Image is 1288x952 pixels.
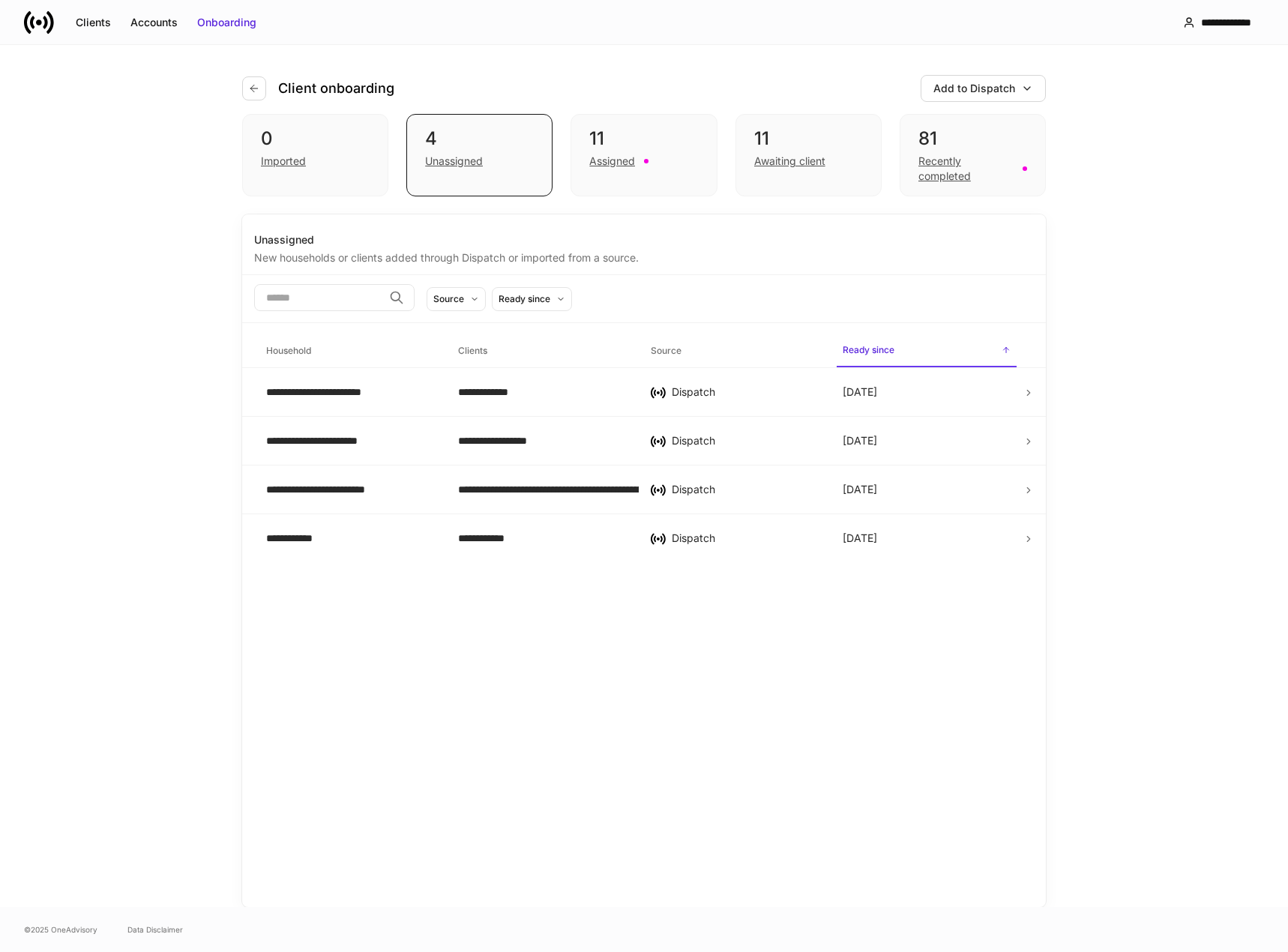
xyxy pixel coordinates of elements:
[933,81,1015,96] div: Add to Dispatch
[754,154,825,169] div: Awaiting client
[254,247,1034,265] div: New households or clients added through Dispatch or imported from a source.
[452,336,632,367] span: Clients
[127,924,183,936] a: Data Disclaimer
[918,154,1014,184] div: Recently completed
[672,385,819,400] div: Dispatch
[197,15,256,30] div: Onboarding
[406,114,553,196] div: 4Unassigned
[672,482,819,497] div: Dispatch
[589,127,698,151] div: 11
[843,433,877,448] p: [DATE]
[735,114,882,196] div: 11Awaiting client
[24,924,97,936] span: © 2025 OneAdvisory
[843,343,894,357] h6: Ready since
[492,287,572,311] button: Ready since
[427,287,486,311] button: Source
[754,127,863,151] div: 11
[425,154,483,169] div: Unassigned
[571,114,717,196] div: 11Assigned
[260,336,440,367] span: Household
[121,10,187,34] button: Accounts
[672,531,819,546] div: Dispatch
[261,154,306,169] div: Imported
[651,343,681,358] h6: Source
[499,292,550,306] div: Ready since
[645,336,825,367] span: Source
[918,127,1027,151] div: 81
[278,79,394,97] h4: Client onboarding
[76,15,111,30] div: Clients
[589,154,635,169] div: Assigned
[187,10,266,34] button: Onboarding
[130,15,178,30] div: Accounts
[425,127,534,151] div: 4
[843,482,877,497] p: [DATE]
[672,433,819,448] div: Dispatch
[242,114,388,196] div: 0Imported
[458,343,487,358] h6: Clients
[843,385,877,400] p: [DATE]
[921,75,1046,102] button: Add to Dispatch
[837,335,1017,367] span: Ready since
[433,292,464,306] div: Source
[900,114,1046,196] div: 81Recently completed
[261,127,370,151] div: 0
[266,343,311,358] h6: Household
[843,531,877,546] p: [DATE]
[254,232,1034,247] div: Unassigned
[66,10,121,34] button: Clients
